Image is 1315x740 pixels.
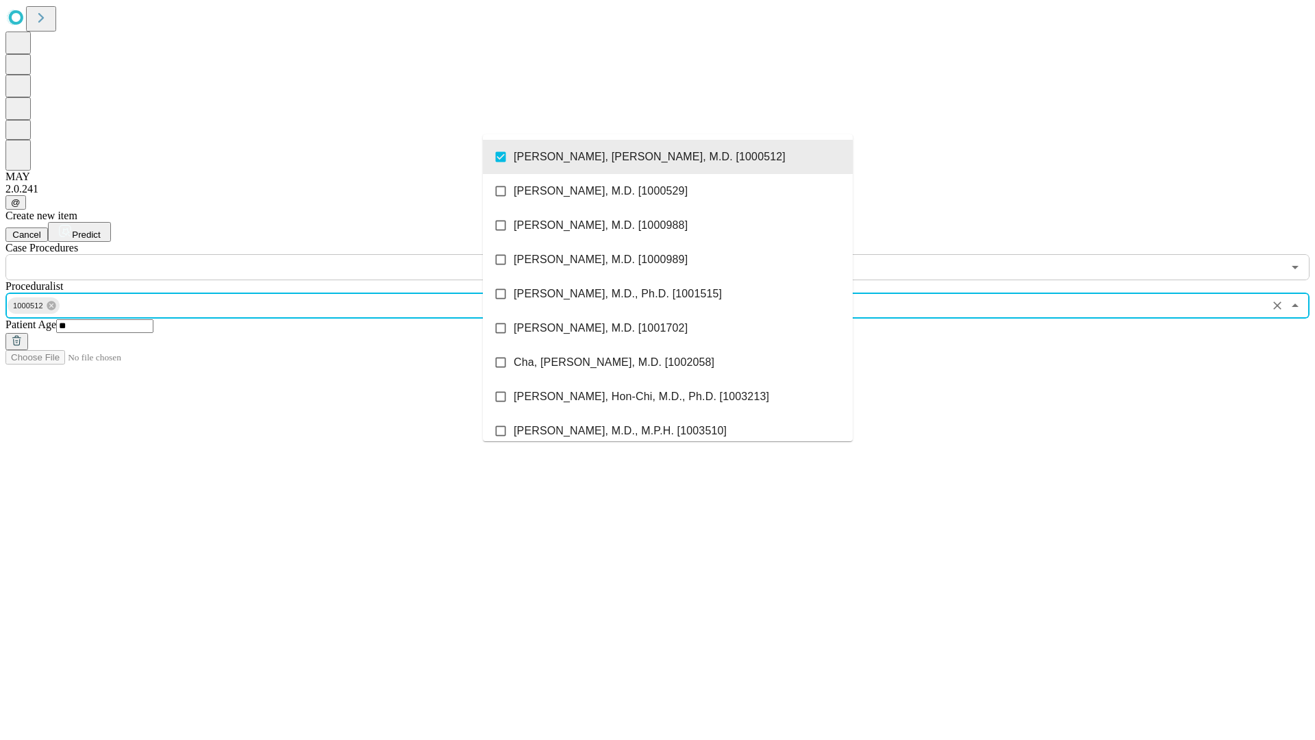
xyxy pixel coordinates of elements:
[514,354,714,371] span: Cha, [PERSON_NAME], M.D. [1002058]
[5,183,1310,195] div: 2.0.241
[514,217,688,234] span: [PERSON_NAME], M.D. [1000988]
[1286,296,1305,315] button: Close
[5,242,78,254] span: Scheduled Procedure
[1286,258,1305,277] button: Open
[514,149,786,165] span: [PERSON_NAME], [PERSON_NAME], M.D. [1000512]
[72,230,100,240] span: Predict
[8,298,49,314] span: 1000512
[5,171,1310,183] div: MAY
[514,320,688,336] span: [PERSON_NAME], M.D. [1001702]
[1268,296,1287,315] button: Clear
[48,222,111,242] button: Predict
[514,286,722,302] span: [PERSON_NAME], M.D., Ph.D. [1001515]
[5,195,26,210] button: @
[8,297,60,314] div: 1000512
[5,210,77,221] span: Create new item
[514,251,688,268] span: [PERSON_NAME], M.D. [1000989]
[5,227,48,242] button: Cancel
[514,388,769,405] span: [PERSON_NAME], Hon-Chi, M.D., Ph.D. [1003213]
[11,197,21,208] span: @
[12,230,41,240] span: Cancel
[514,423,727,439] span: [PERSON_NAME], M.D., M.P.H. [1003510]
[514,183,688,199] span: [PERSON_NAME], M.D. [1000529]
[5,280,63,292] span: Proceduralist
[5,319,56,330] span: Patient Age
